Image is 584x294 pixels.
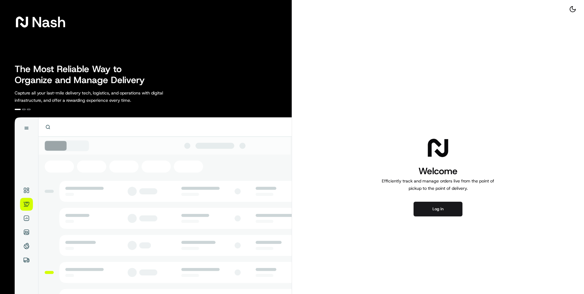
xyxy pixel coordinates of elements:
p: Efficiently track and manage orders live from the point of pickup to the point of delivery. [379,177,497,192]
h1: Welcome [379,165,497,177]
button: Log in [414,202,462,216]
span: Nash [32,16,66,28]
p: Capture all your last-mile delivery tech, logistics, and operations with digital infrastructure, ... [15,89,191,104]
h2: The Most Reliable Way to Organize and Manage Delivery [15,64,151,86]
